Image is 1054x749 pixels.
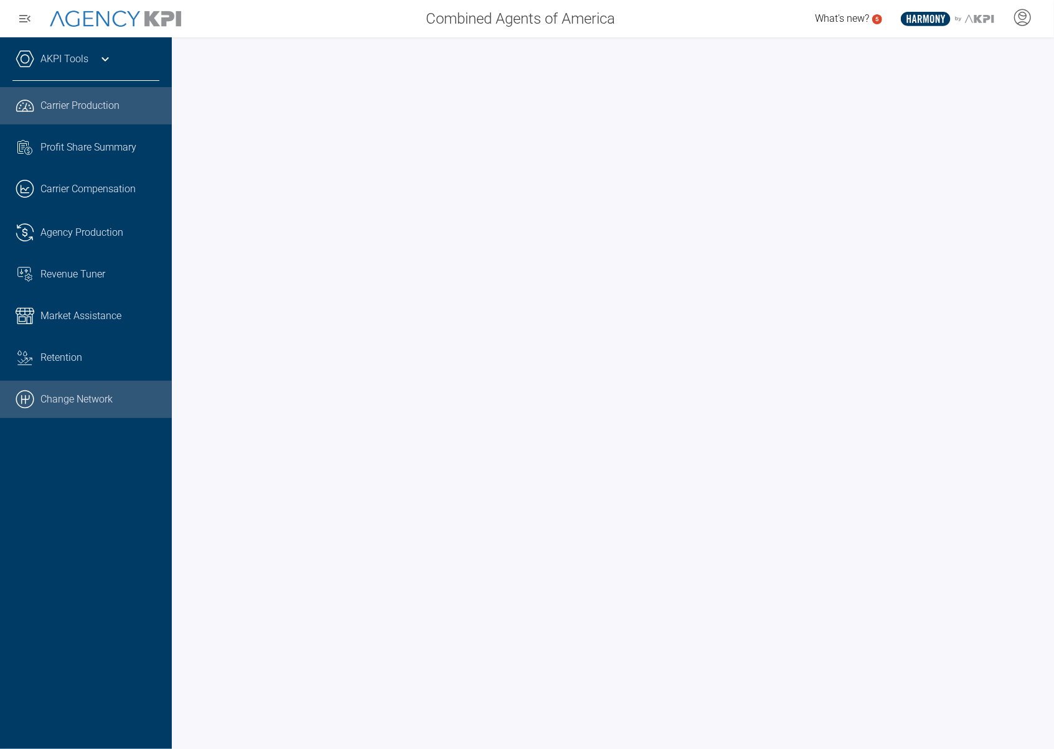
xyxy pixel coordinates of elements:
[815,12,869,24] span: What's new?
[40,182,136,197] span: Carrier Compensation
[40,350,159,365] div: Retention
[50,11,181,27] img: AgencyKPI
[40,225,123,240] span: Agency Production
[40,309,121,323] span: Market Assistance
[872,14,882,24] a: 5
[875,16,879,22] text: 5
[40,140,136,155] span: Profit Share Summary
[40,267,105,282] span: Revenue Tuner
[40,98,120,113] span: Carrier Production
[40,52,88,67] a: AKPI Tools
[426,7,615,30] span: Combined Agents of America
